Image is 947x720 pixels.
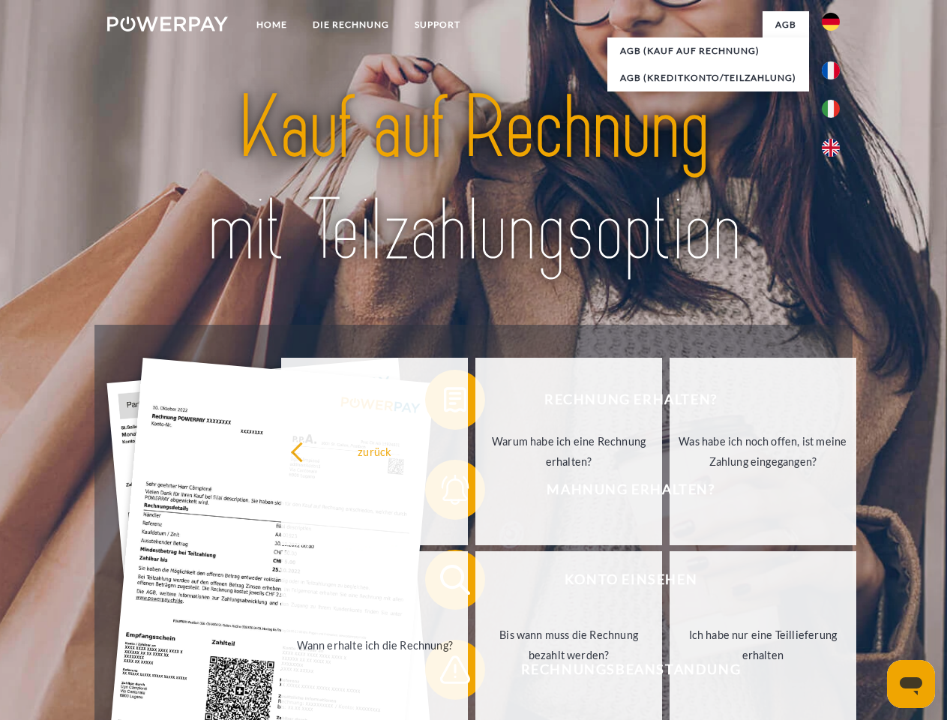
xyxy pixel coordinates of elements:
[822,13,840,31] img: de
[290,441,459,461] div: zurück
[887,660,935,708] iframe: Schaltfläche zum Öffnen des Messaging-Fensters
[143,72,804,287] img: title-powerpay_de.svg
[300,11,402,38] a: DIE RECHNUNG
[484,625,653,665] div: Bis wann muss die Rechnung bezahlt werden?
[290,634,459,655] div: Wann erhalte ich die Rechnung?
[244,11,300,38] a: Home
[484,431,653,472] div: Warum habe ich eine Rechnung erhalten?
[607,64,809,91] a: AGB (Kreditkonto/Teilzahlung)
[607,37,809,64] a: AGB (Kauf auf Rechnung)
[402,11,473,38] a: SUPPORT
[822,139,840,157] img: en
[822,61,840,79] img: fr
[763,11,809,38] a: agb
[679,625,847,665] div: Ich habe nur eine Teillieferung erhalten
[822,100,840,118] img: it
[107,16,228,31] img: logo-powerpay-white.svg
[670,358,856,545] a: Was habe ich noch offen, ist meine Zahlung eingegangen?
[679,431,847,472] div: Was habe ich noch offen, ist meine Zahlung eingegangen?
